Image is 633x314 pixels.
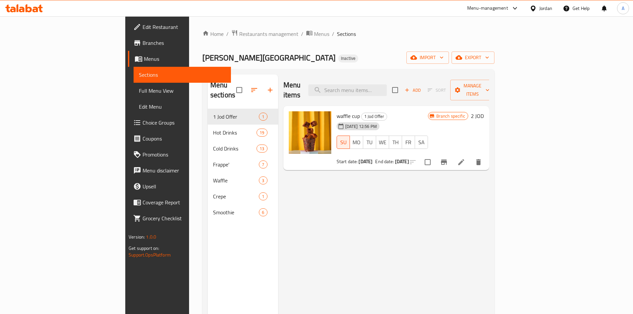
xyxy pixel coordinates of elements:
a: Edit Restaurant [128,19,231,35]
div: 1 Jod Offer1 [208,109,278,125]
span: Start date: [337,157,358,166]
button: export [452,52,494,64]
span: waffle cup [337,111,360,121]
div: Smoothie6 [208,204,278,220]
a: Branches [128,35,231,51]
button: SA [415,136,428,149]
a: Edit Menu [134,99,231,115]
div: Waffle3 [208,172,278,188]
span: Select section [388,83,402,97]
span: [DATE] 12:56 PM [343,123,379,130]
span: export [457,53,489,62]
span: Select section first [423,85,450,95]
button: Manage items [450,80,495,100]
span: Select to update [421,155,435,169]
span: SU [340,138,347,147]
button: import [406,52,449,64]
span: 1.0.0 [146,233,156,241]
b: [DATE] [395,157,409,166]
input: search [308,84,387,96]
span: End date: [375,157,394,166]
span: Edit Menu [139,103,226,111]
a: Choice Groups [128,115,231,131]
span: Grocery Checklist [143,214,226,222]
span: Choice Groups [143,119,226,127]
div: items [259,160,267,168]
span: 13 [257,146,267,152]
span: Full Menu View [139,87,226,95]
span: Sections [139,71,226,79]
div: items [259,208,267,216]
span: 1 Jod Offer [213,113,259,121]
span: Menus [144,55,226,63]
span: SA [418,138,425,147]
span: Cold Drinks [213,145,257,153]
div: Cold Drinks13 [208,141,278,157]
div: Hot Drinks19 [208,125,278,141]
span: Branches [143,39,226,47]
span: Upsell [143,182,226,190]
span: Branch specific [434,113,468,119]
a: Restaurants management [231,30,298,38]
span: 7 [259,161,267,168]
button: WE [376,136,389,149]
a: Menus [306,30,329,38]
span: 1 Jod Offer [362,113,387,120]
div: Menu-management [467,4,508,12]
button: SU [337,136,350,149]
span: Manage items [456,82,489,98]
span: Coverage Report [143,198,226,206]
div: items [257,145,267,153]
span: Hot Drinks [213,129,257,137]
span: FR [405,138,412,147]
a: Coverage Report [128,194,231,210]
span: Sections [337,30,356,38]
a: Upsell [128,178,231,194]
div: Crepe [213,192,259,200]
button: FR [402,136,415,149]
a: Sections [134,67,231,83]
b: [DATE] [359,157,372,166]
button: Add section [262,82,278,98]
img: waffle cup [289,111,331,154]
div: Inactive [338,54,358,62]
a: Edit menu item [457,158,465,166]
button: Add [402,85,423,95]
button: Branch-specific-item [436,154,452,170]
span: TU [366,138,373,147]
span: [PERSON_NAME][GEOGRAPHIC_DATA] [202,50,336,65]
div: items [257,129,267,137]
span: Smoothie [213,208,259,216]
span: Add item [402,85,423,95]
a: Promotions [128,147,231,162]
span: 3 [259,177,267,184]
span: A [622,5,624,12]
li: / [301,30,303,38]
button: TU [363,136,376,149]
span: Sort sections [246,82,262,98]
a: Grocery Checklist [128,210,231,226]
div: items [259,192,267,200]
span: Restaurants management [239,30,298,38]
h2: Menu items [283,80,301,100]
span: Get support on: [129,244,159,253]
div: Jordan [539,5,552,12]
a: Full Menu View [134,83,231,99]
span: 1 [259,193,267,200]
div: Frappe' [213,160,259,168]
button: MO [350,136,363,149]
span: Menu disclaimer [143,166,226,174]
span: WE [379,138,386,147]
button: TH [389,136,402,149]
span: Promotions [143,151,226,158]
a: Coupons [128,131,231,147]
span: MO [353,138,361,147]
span: import [412,53,444,62]
span: Select all sections [232,83,246,97]
div: Crepe1 [208,188,278,204]
span: Add [404,86,422,94]
a: Menus [128,51,231,67]
span: Version: [129,233,145,241]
